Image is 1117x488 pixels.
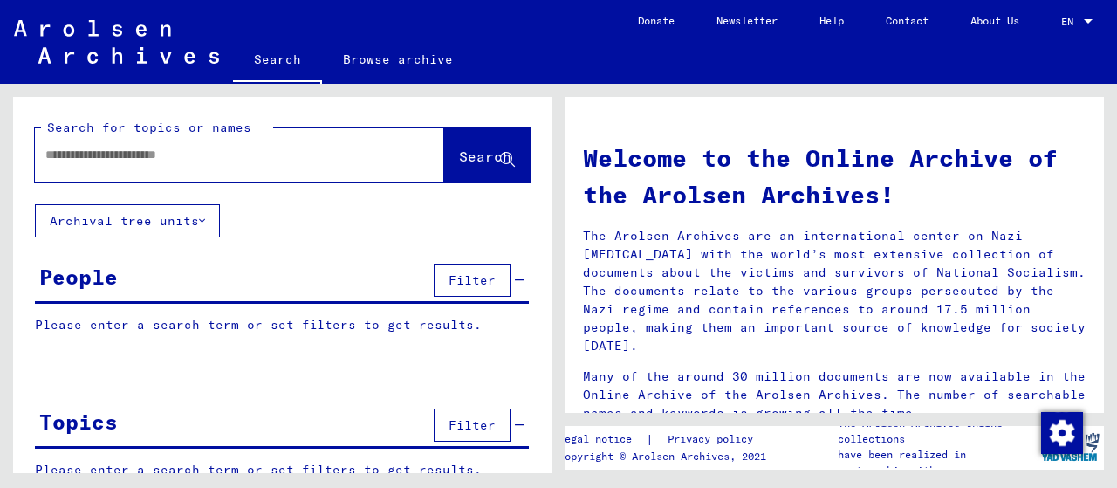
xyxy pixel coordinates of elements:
a: Legal notice [558,430,646,449]
div: People [39,261,118,292]
p: Copyright © Arolsen Archives, 2021 [558,449,774,464]
a: Search [233,38,322,84]
a: Browse archive [322,38,474,80]
button: Search [444,128,530,182]
mat-label: Search for topics or names [47,120,251,135]
button: Archival tree units [35,204,220,237]
p: The Arolsen Archives are an international center on Nazi [MEDICAL_DATA] with the world’s most ext... [583,227,1086,355]
div: | [558,430,774,449]
img: Arolsen_neg.svg [14,20,219,64]
span: Filter [449,272,496,288]
span: EN [1061,16,1080,28]
h1: Welcome to the Online Archive of the Arolsen Archives! [583,140,1086,213]
img: Change consent [1041,412,1083,454]
span: Filter [449,417,496,433]
p: have been realized in partnership with [838,447,1037,478]
p: The Arolsen Archives online collections [838,416,1037,447]
span: Search [459,148,511,165]
img: yv_logo.png [1038,425,1103,469]
p: Please enter a search term or set filters to get results. [35,316,529,334]
div: Topics [39,406,118,437]
button: Filter [434,409,511,442]
button: Filter [434,264,511,297]
p: Many of the around 30 million documents are now available in the Online Archive of the Arolsen Ar... [583,368,1086,423]
a: Privacy policy [654,430,774,449]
